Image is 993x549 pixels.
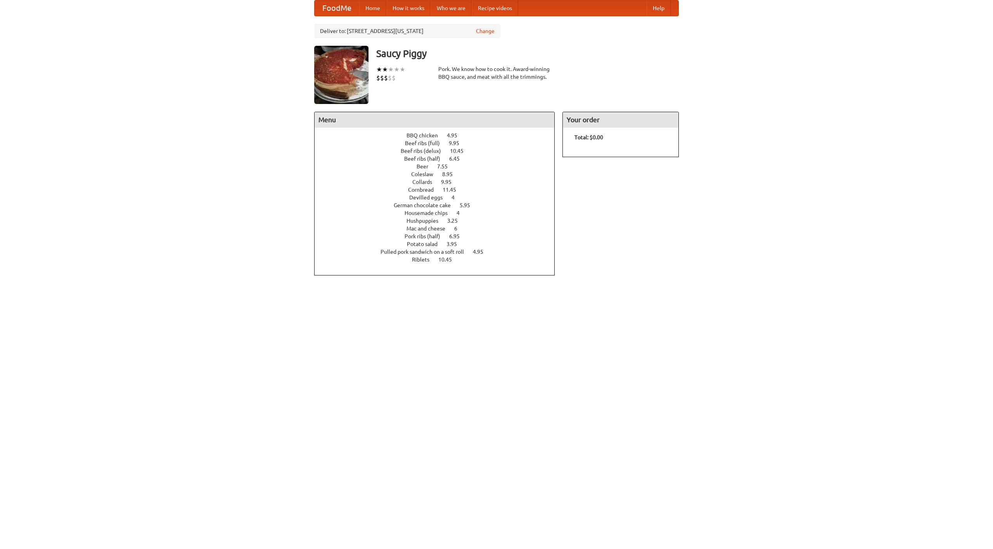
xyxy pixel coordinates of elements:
span: Beef ribs (delux) [401,148,449,154]
span: Pork ribs (half) [405,233,448,239]
a: Coleslaw 8.95 [411,171,467,177]
span: 9.95 [441,179,459,185]
span: 9.95 [449,140,467,146]
span: 10.45 [438,256,460,263]
span: 6.95 [449,233,467,239]
li: ★ [376,65,382,74]
div: Pork. We know how to cook it. Award-winning BBQ sauce, and meat with all the trimmings. [438,65,555,81]
h4: Your order [563,112,678,128]
span: Hushpuppies [407,218,446,224]
span: Beer [417,163,436,170]
span: 8.95 [442,171,460,177]
a: How it works [386,0,431,16]
li: ★ [382,65,388,74]
span: Mac and cheese [407,225,453,232]
a: FoodMe [315,0,359,16]
span: 6.45 [449,156,467,162]
img: angular.jpg [314,46,368,104]
a: BBQ chicken 4.95 [407,132,472,139]
span: Cornbread [408,187,441,193]
span: Coleslaw [411,171,441,177]
span: 3.25 [447,218,465,224]
span: Pulled pork sandwich on a soft roll [381,249,472,255]
h4: Menu [315,112,554,128]
a: Cornbread 11.45 [408,187,471,193]
li: ★ [388,65,394,74]
span: Potato salad [407,241,445,247]
b: Total: $0.00 [574,134,603,140]
a: Recipe videos [472,0,518,16]
span: Housemade chips [405,210,455,216]
a: Pork ribs (half) 6.95 [405,233,474,239]
span: Collards [412,179,440,185]
a: Who we are [431,0,472,16]
a: Devilled eggs 4 [409,194,469,201]
h3: Saucy Piggy [376,46,679,61]
span: Beef ribs (half) [404,156,448,162]
li: $ [384,74,388,82]
a: Mac and cheese 6 [407,225,472,232]
span: 4 [457,210,467,216]
span: 10.45 [450,148,471,154]
a: Collards 9.95 [412,179,466,185]
a: Potato salad 3.95 [407,241,471,247]
a: Housemade chips 4 [405,210,474,216]
span: German chocolate cake [394,202,458,208]
span: 4 [452,194,462,201]
li: $ [388,74,392,82]
a: Beef ribs (delux) 10.45 [401,148,478,154]
span: 7.55 [437,163,455,170]
span: Devilled eggs [409,194,450,201]
a: German chocolate cake 5.95 [394,202,484,208]
li: $ [376,74,380,82]
span: Beef ribs (full) [405,140,448,146]
a: Beef ribs (full) 9.95 [405,140,474,146]
a: Pulled pork sandwich on a soft roll 4.95 [381,249,498,255]
span: 11.45 [443,187,464,193]
span: Riblets [412,256,437,263]
a: Riblets 10.45 [412,256,466,263]
span: 5.95 [460,202,478,208]
a: Beer 7.55 [417,163,462,170]
span: 3.95 [446,241,465,247]
li: ★ [394,65,400,74]
span: 4.95 [447,132,465,139]
li: $ [380,74,384,82]
li: $ [392,74,396,82]
a: Help [647,0,671,16]
span: 6 [454,225,465,232]
span: 4.95 [473,249,491,255]
li: ★ [400,65,405,74]
a: Beef ribs (half) 6.45 [404,156,474,162]
a: Change [476,27,495,35]
div: Deliver to: [STREET_ADDRESS][US_STATE] [314,24,500,38]
span: BBQ chicken [407,132,446,139]
a: Hushpuppies 3.25 [407,218,472,224]
a: Home [359,0,386,16]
